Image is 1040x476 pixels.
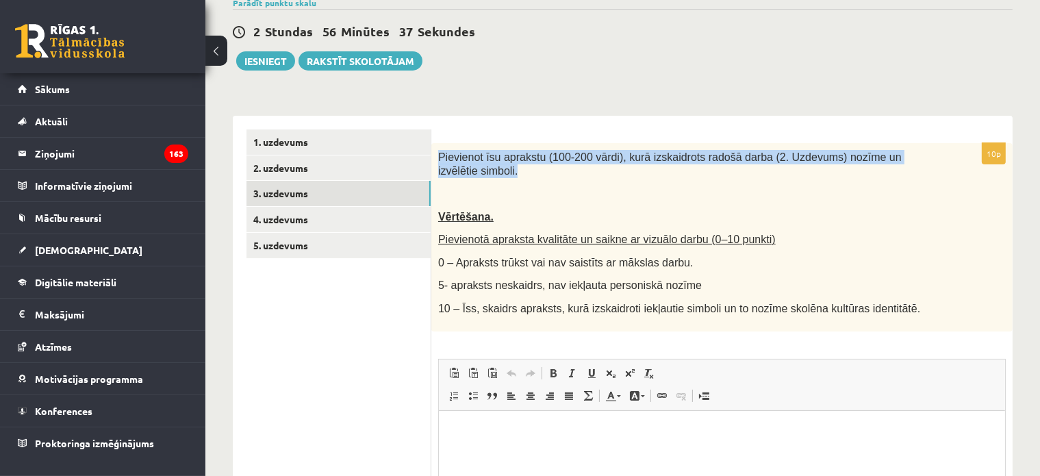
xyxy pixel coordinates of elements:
[982,142,1006,164] p: 10p
[246,129,431,155] a: 1. uzdevums
[35,138,188,169] legend: Ziņojumi
[502,364,521,382] a: Отменить (Ctrl+Z)
[18,363,188,394] a: Motivācijas programma
[18,105,188,137] a: Aktuāli
[18,234,188,266] a: [DEMOGRAPHIC_DATA]
[601,364,620,382] a: Подстрочный индекс
[35,299,188,330] legend: Maksājumi
[246,155,431,181] a: 2. uzdevums
[18,299,188,330] a: Maksājumi
[253,23,260,39] span: 2
[35,212,101,224] span: Mācību resursi
[625,387,649,405] a: Цвет фона
[35,373,143,385] span: Motivācijas programma
[236,51,295,71] button: Iesniegt
[521,387,540,405] a: По центру
[464,364,483,382] a: Вставить только текст (Ctrl+Shift+V)
[438,151,902,177] span: Pievienot īsu aprakstu (100-200 vārdi), kurā izskaidrots radošā darba (2. Uzdevums) nozīme un izv...
[35,244,142,256] span: [DEMOGRAPHIC_DATA]
[418,23,475,39] span: Sekundes
[18,73,188,105] a: Sākums
[18,202,188,234] a: Mācību resursi
[18,138,188,169] a: Ziņojumi163
[35,170,188,201] legend: Informatīvie ziņojumi
[35,276,116,288] span: Digitālie materiāli
[35,340,72,353] span: Atzīmes
[438,234,776,245] span: Pievienotā apraksta kvalitāte un saikne ar vizuālo darbu (0–10 punkti)
[322,23,336,39] span: 56
[35,405,92,417] span: Konferences
[620,364,639,382] a: Надстрочный индекс
[464,387,483,405] a: Вставить / удалить маркированный список
[15,24,125,58] a: Rīgas 1. Tālmācības vidusskola
[521,364,540,382] a: Повторить (Ctrl+Y)
[438,303,920,314] span: 10 – Īss, skaidrs apraksts, kurā izskaidroti iekļautie simboli un to nozīme skolēna kultūras iden...
[544,364,563,382] a: Полужирный (Ctrl+B)
[35,83,70,95] span: Sākums
[246,207,431,232] a: 4. uzdevums
[563,364,582,382] a: Курсив (Ctrl+I)
[246,181,431,206] a: 3. uzdevums
[341,23,390,39] span: Minūtes
[14,14,553,28] body: Визуальный текстовый редактор, wiswyg-editor-user-answer-47433848524660
[18,427,188,459] a: Proktoringa izmēģinājums
[601,387,625,405] a: Цвет текста
[438,279,702,291] span: 5- apraksts neskaidrs, nav iekļauta personiskā nozīme
[579,387,598,405] a: Математика
[540,387,559,405] a: По правому краю
[502,387,521,405] a: По левому краю
[35,115,68,127] span: Aktuāli
[18,170,188,201] a: Informatīvie ziņojumi
[299,51,422,71] a: Rakstīt skolotājam
[694,387,713,405] a: Вставить разрыв страницы для печати
[265,23,313,39] span: Stundas
[18,395,188,427] a: Konferences
[559,387,579,405] a: По ширине
[652,387,672,405] a: Вставить/Редактировать ссылку (Ctrl+K)
[639,364,659,382] a: Убрать форматирование
[164,145,188,163] i: 163
[483,387,502,405] a: Цитата
[35,437,154,449] span: Proktoringa izmēģinājums
[438,257,694,268] span: 0 – Apraksts trūkst vai nav saistīts ar mākslas darbu.
[399,23,413,39] span: 37
[246,233,431,258] a: 5. uzdevums
[438,211,494,223] span: Vērtēšana.
[483,364,502,382] a: Вставить из Word
[444,364,464,382] a: Вставить (Ctrl+V)
[672,387,691,405] a: Убрать ссылку
[18,331,188,362] a: Atzīmes
[444,387,464,405] a: Вставить / удалить нумерованный список
[18,266,188,298] a: Digitālie materiāli
[582,364,601,382] a: Подчеркнутый (Ctrl+U)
